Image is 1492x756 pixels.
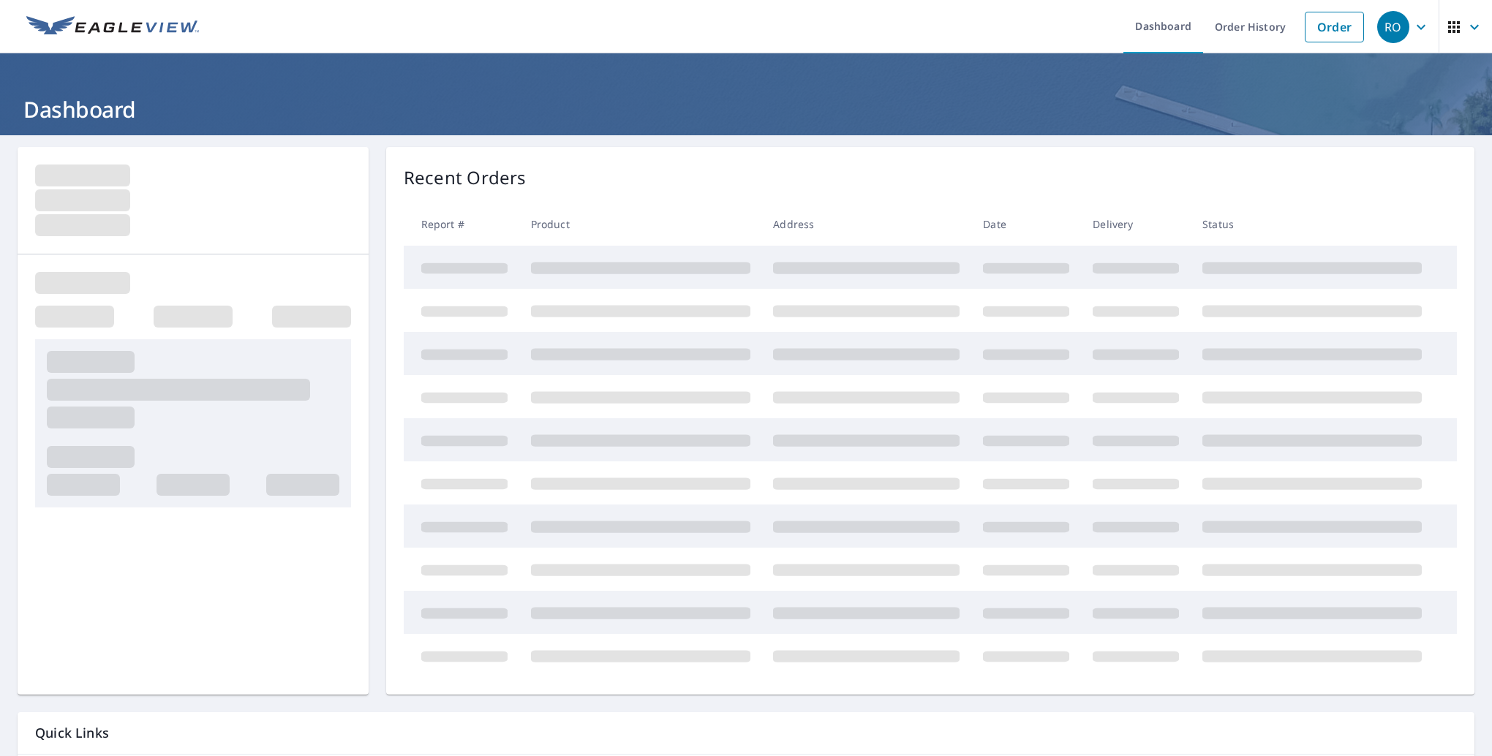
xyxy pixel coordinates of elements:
[26,16,199,38] img: EV Logo
[404,165,527,191] p: Recent Orders
[519,203,762,246] th: Product
[1081,203,1191,246] th: Delivery
[35,724,1457,742] p: Quick Links
[18,94,1474,124] h1: Dashboard
[971,203,1081,246] th: Date
[1305,12,1364,42] a: Order
[404,203,519,246] th: Report #
[1191,203,1433,246] th: Status
[1377,11,1409,43] div: RO
[761,203,971,246] th: Address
